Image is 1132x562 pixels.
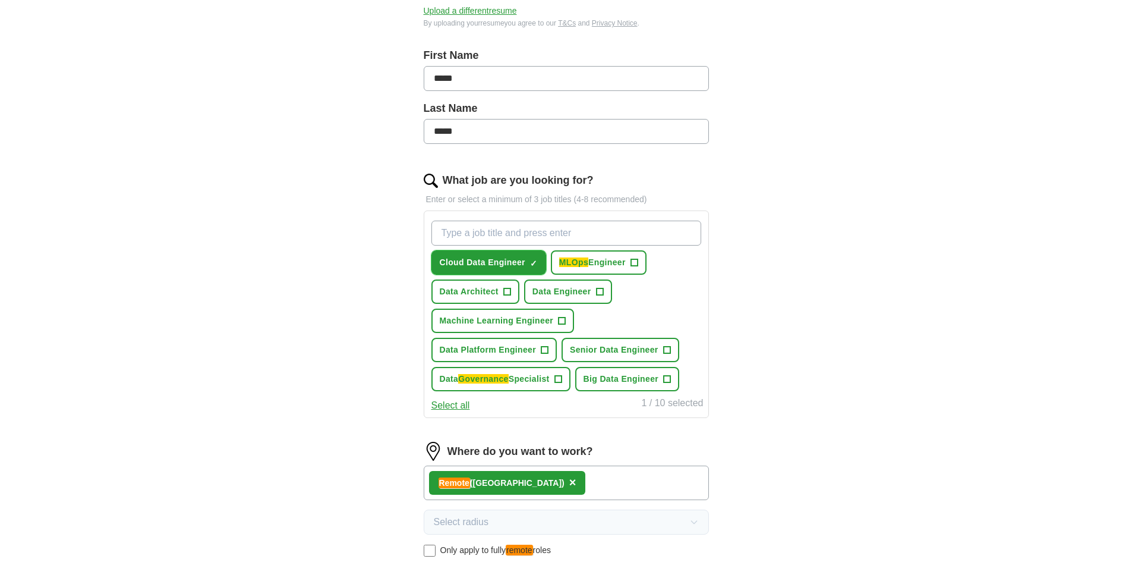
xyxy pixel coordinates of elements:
[440,344,537,356] span: Data Platform Engineer
[440,544,551,557] span: Only apply to fully roles
[559,256,626,269] span: Engineer
[424,174,438,188] img: search.png
[439,478,470,488] em: Remote
[434,515,489,529] span: Select radius
[532,285,591,298] span: Data Engineer
[431,367,570,391] button: DataGovernanceSpecialist
[443,172,594,189] label: What job are you looking for?
[431,398,470,413] button: Select all
[440,285,499,298] span: Data Architect
[584,373,659,385] span: Big Data Engineer
[424,193,709,206] p: Enter or select a minimum of 3 job titles (4-8 recommended)
[440,315,554,327] span: Machine Learning Engineer
[424,510,709,535] button: Select radius
[524,280,612,304] button: Data Engineer
[641,396,703,413] div: 1 / 10 selected
[424,48,709,64] label: First Name
[551,250,647,275] button: MLOpsEngineer
[431,221,701,246] input: Type a job title and press enter
[592,19,638,27] a: Privacy Notice
[569,474,576,492] button: ×
[424,101,709,117] label: Last Name
[431,280,519,304] button: Data Architect
[424,5,517,17] button: Upload a differentresume
[440,373,550,385] span: Data Specialist
[424,18,709,29] div: By uploading your resume you agree to our and .
[569,476,576,489] span: ×
[447,444,593,460] label: Where do you want to work?
[424,545,436,557] input: Only apply to fullyremoteroles
[439,477,565,489] div: ([GEOGRAPHIC_DATA])
[558,19,576,27] a: T&Cs
[562,338,679,362] button: Senior Data Engineer
[431,309,575,333] button: Machine Learning Engineer
[570,344,658,356] span: Senior Data Engineer
[424,442,443,461] img: location.png
[575,367,680,391] button: Big Data Engineer
[431,250,546,275] button: Cloud Data Engineer✓
[506,545,533,555] em: remote
[431,338,557,362] button: Data Platform Engineer
[458,374,508,384] em: Governance
[559,258,588,267] em: MLOps
[530,259,537,268] span: ✓
[440,256,525,269] span: Cloud Data Engineer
